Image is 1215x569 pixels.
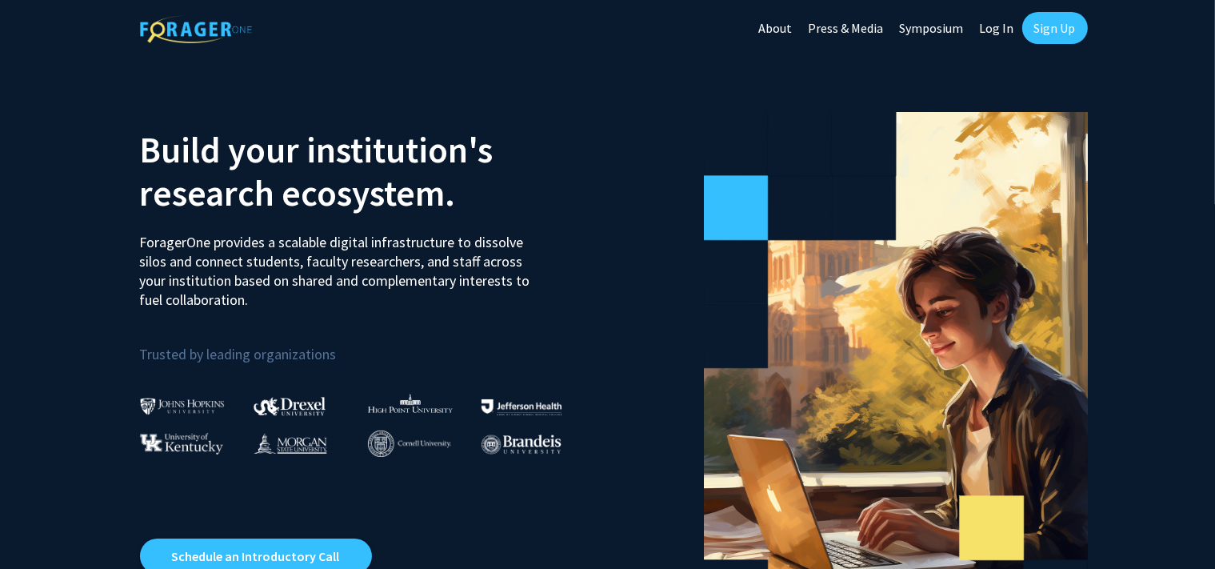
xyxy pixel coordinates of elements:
[12,497,68,557] iframe: Chat
[368,394,453,413] img: High Point University
[1022,12,1088,44] a: Sign Up
[368,431,451,457] img: Cornell University
[482,399,562,415] img: Thomas Jefferson University
[254,397,326,415] img: Drexel University
[140,433,223,455] img: University of Kentucky
[140,15,252,43] img: ForagerOne Logo
[140,221,542,310] p: ForagerOne provides a scalable digital infrastructure to dissolve silos and connect students, fac...
[140,323,596,367] p: Trusted by leading organizations
[140,398,225,415] img: Johns Hopkins University
[482,435,562,455] img: Brandeis University
[140,128,596,214] h2: Build your institution's research ecosystem.
[254,433,327,454] img: Morgan State University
